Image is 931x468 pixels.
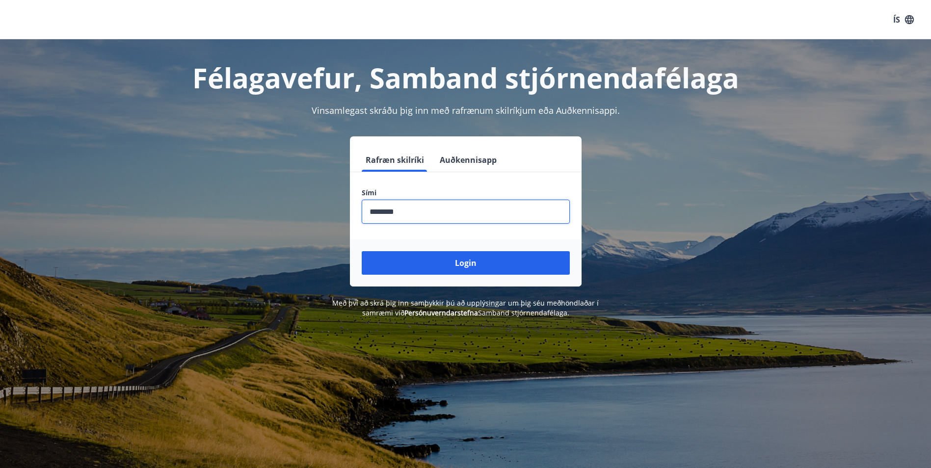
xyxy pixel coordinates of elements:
[436,148,501,172] button: Auðkennisapp
[362,188,570,198] label: Sími
[404,308,478,317] a: Persónuverndarstefna
[362,251,570,275] button: Login
[124,59,807,96] h1: Félagavefur, Samband stjórnendafélaga
[888,11,919,28] button: ÍS
[362,148,428,172] button: Rafræn skilríki
[332,298,599,317] span: Með því að skrá þig inn samþykkir þú að upplýsingar um þig séu meðhöndlaðar í samræmi við Samband...
[312,104,620,116] span: Vinsamlegast skráðu þig inn með rafrænum skilríkjum eða Auðkennisappi.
